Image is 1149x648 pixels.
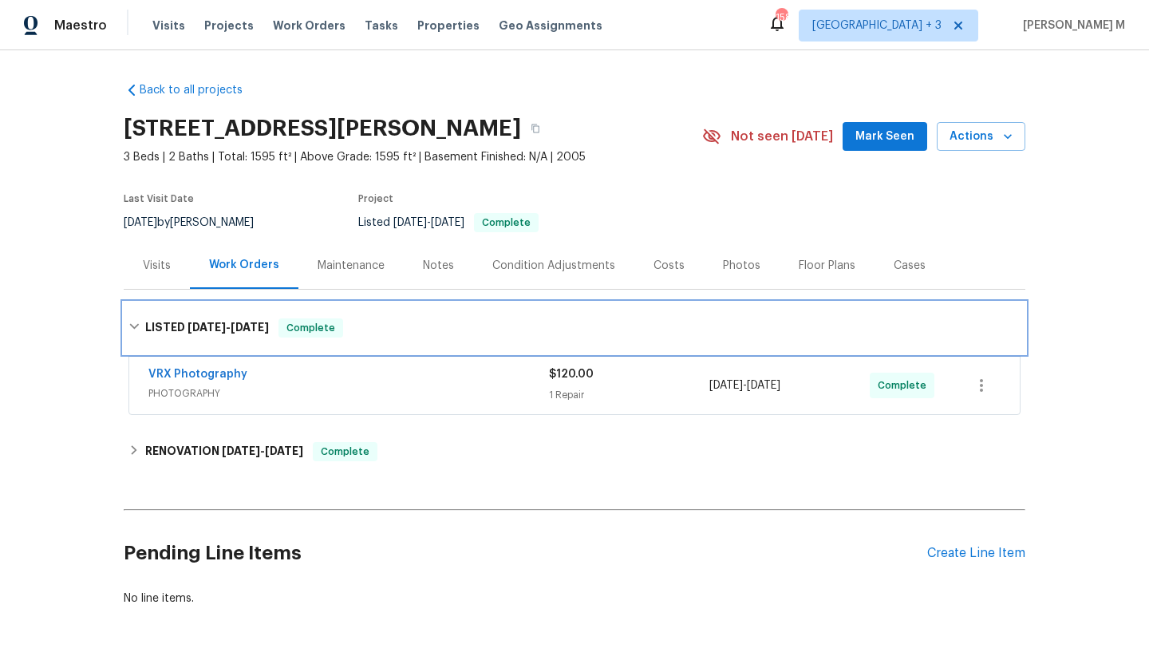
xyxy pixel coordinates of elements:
[124,433,1025,471] div: RENOVATION [DATE]-[DATE]Complete
[148,385,549,401] span: PHOTOGRAPHY
[124,516,927,591] h2: Pending Line Items
[417,18,480,34] span: Properties
[549,387,709,403] div: 1 Repair
[1017,18,1125,34] span: [PERSON_NAME] M
[894,258,926,274] div: Cases
[318,258,385,274] div: Maintenance
[273,18,345,34] span: Work Orders
[265,445,303,456] span: [DATE]
[709,377,780,393] span: -
[209,257,279,273] div: Work Orders
[365,20,398,31] span: Tasks
[124,194,194,203] span: Last Visit Date
[204,18,254,34] span: Projects
[143,258,171,274] div: Visits
[358,194,393,203] span: Project
[431,217,464,228] span: [DATE]
[124,82,277,98] a: Back to all projects
[855,127,914,147] span: Mark Seen
[653,258,685,274] div: Costs
[188,322,269,333] span: -
[549,369,594,380] span: $120.00
[393,217,464,228] span: -
[152,18,185,34] span: Visits
[878,377,933,393] span: Complete
[747,380,780,391] span: [DATE]
[709,380,743,391] span: [DATE]
[148,369,247,380] a: VRX Photography
[314,444,376,460] span: Complete
[927,546,1025,561] div: Create Line Item
[776,10,787,26] div: 158
[124,302,1025,354] div: LISTED [DATE]-[DATE]Complete
[937,122,1025,152] button: Actions
[222,445,303,456] span: -
[731,128,833,144] span: Not seen [DATE]
[280,320,342,336] span: Complete
[231,322,269,333] span: [DATE]
[476,218,537,227] span: Complete
[423,258,454,274] div: Notes
[145,318,269,338] h6: LISTED
[812,18,942,34] span: [GEOGRAPHIC_DATA] + 3
[843,122,927,152] button: Mark Seen
[222,445,260,456] span: [DATE]
[124,591,1025,607] div: No line items.
[124,213,273,232] div: by [PERSON_NAME]
[950,127,1013,147] span: Actions
[358,217,539,228] span: Listed
[521,114,550,143] button: Copy Address
[393,217,427,228] span: [DATE]
[799,258,855,274] div: Floor Plans
[124,121,521,136] h2: [STREET_ADDRESS][PERSON_NAME]
[723,258,760,274] div: Photos
[124,217,157,228] span: [DATE]
[492,258,615,274] div: Condition Adjustments
[54,18,107,34] span: Maestro
[124,149,702,165] span: 3 Beds | 2 Baths | Total: 1595 ft² | Above Grade: 1595 ft² | Basement Finished: N/A | 2005
[145,442,303,461] h6: RENOVATION
[499,18,602,34] span: Geo Assignments
[188,322,226,333] span: [DATE]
